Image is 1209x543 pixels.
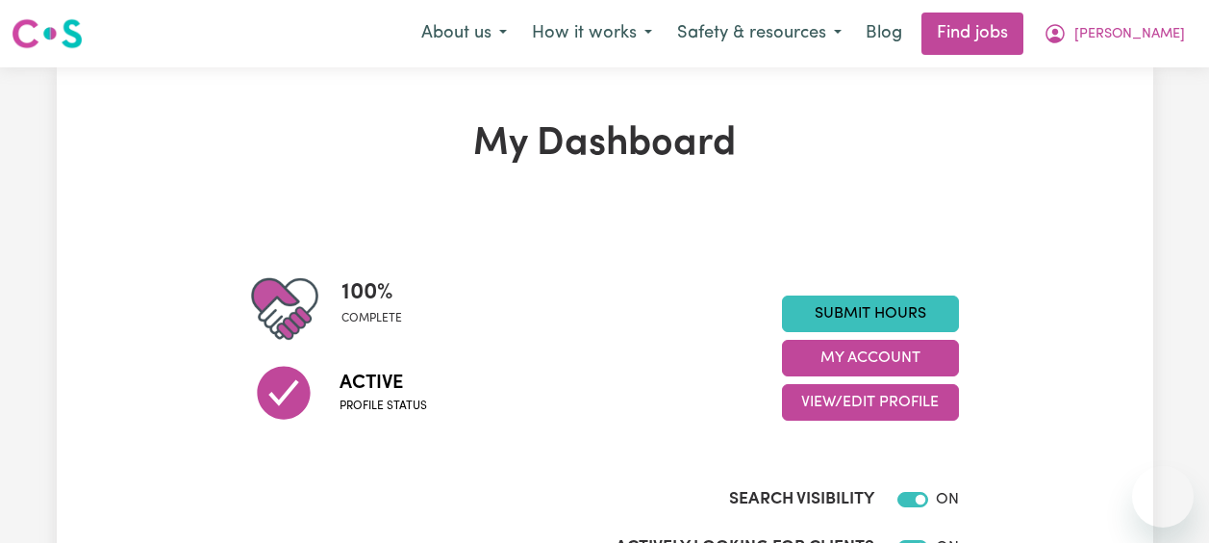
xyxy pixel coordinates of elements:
a: Submit Hours [782,296,959,332]
span: 100 % [341,275,402,310]
span: [PERSON_NAME] [1074,24,1185,45]
img: Careseekers logo [12,16,83,51]
button: My Account [782,340,959,376]
button: Safety & resources [665,13,854,54]
iframe: Button to launch messaging window [1132,466,1194,528]
label: Search Visibility [729,487,874,512]
a: Find jobs [921,13,1023,55]
button: My Account [1031,13,1197,54]
span: ON [936,492,959,507]
span: Profile status [340,398,427,415]
h1: My Dashboard [251,121,959,168]
a: Blog [854,13,914,55]
span: Active [340,369,427,398]
div: Profile completeness: 100% [341,275,417,343]
button: View/Edit Profile [782,384,959,421]
span: complete [341,310,402,327]
a: Careseekers logo [12,12,83,56]
button: How it works [519,13,665,54]
button: About us [409,13,519,54]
